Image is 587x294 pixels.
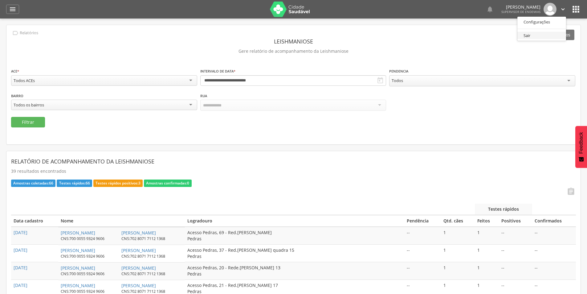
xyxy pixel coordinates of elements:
[501,10,540,14] span: Supervisor de Endemias
[130,289,165,294] span: 702 8071 7112 1368
[499,215,532,227] th: Positivos
[389,69,408,74] label: Pendencia
[486,6,494,13] i: 
[475,215,499,227] th: Feitos
[6,5,19,14] a: 
[441,262,475,280] td: 1
[187,180,189,186] span: 0
[86,180,90,186] span: 66
[61,283,95,288] a: [PERSON_NAME]
[499,245,532,262] td: --
[57,180,92,187] div: Testes rápidos:
[69,289,104,294] span: 700 0055 9324 9606
[200,93,207,98] label: Rua
[441,215,475,227] th: Qtd. cães
[563,187,575,197] a: 
[475,204,532,215] th: Testes rápidos
[185,215,405,227] th: Logradouro
[69,236,104,241] span: 700 0055 9324 9606
[14,247,27,253] a: [DATE]
[404,215,441,227] th: Pendência
[441,245,475,262] td: 1
[475,262,499,280] td: 1
[11,167,576,176] p: 39 resultados encontrados
[12,30,19,36] i: 
[185,245,405,262] td: Acesso Pedras, 37 - Red.[PERSON_NAME] quadra 15 Pedras
[14,102,44,108] div: Todos os bairros
[486,3,494,16] a: 
[69,254,104,259] span: 700 0055 9324 9606
[69,271,104,276] span: 700 0055 9324 9606
[130,254,165,259] span: 702 8071 7112 1368
[9,6,16,13] i: 
[93,180,143,187] div: Testes rápidos positivos:
[404,262,441,280] td: --
[130,236,165,241] span: 702 8071 7112 1368
[20,31,38,35] p: Relatórios
[121,247,156,253] a: [PERSON_NAME]
[517,32,566,39] a: Sair
[121,236,165,242] div: CNS:
[121,283,156,288] a: [PERSON_NAME]
[404,245,441,262] td: --
[61,265,95,271] a: [PERSON_NAME]
[11,69,19,74] label: ACE
[11,36,576,47] header: Leishmaniose
[11,47,576,56] p: Gere relatório de acompanhamento da Leishmaniose
[578,132,584,154] span: Feedback
[61,230,95,236] a: [PERSON_NAME]
[571,4,581,14] i: 
[121,230,156,236] a: [PERSON_NAME]
[61,254,121,259] div: CNS:
[14,78,35,83] div: Todos ACEs
[11,93,23,98] label: Bairro
[130,271,165,276] span: 702 8071 7112 1368
[532,262,576,280] td: --
[14,265,27,271] a: [DATE]
[475,245,499,262] td: 1
[138,180,141,186] span: 3
[11,156,576,167] header: Relatório de acompanhamento da Leishmaniose
[200,69,235,74] label: Intervalo de data
[567,187,575,196] i: 
[499,262,532,280] td: --
[575,126,587,168] button: Feedback - Mostrar pesquisa
[49,180,53,186] span: 66
[501,5,540,9] p: [PERSON_NAME]
[517,18,566,26] a: Configurações
[61,271,121,277] div: CNS:
[14,230,27,235] a: [DATE]
[61,247,95,253] a: [PERSON_NAME]
[441,227,475,245] td: 1
[61,236,121,242] div: CNS:
[404,227,441,245] td: --
[121,254,165,259] div: CNS:
[185,262,405,280] td: Acesso Pedras, 20 - Rede.[PERSON_NAME] 13 Pedras
[532,245,576,262] td: --
[121,265,156,271] a: [PERSON_NAME]
[121,271,165,277] div: CNS:
[475,227,499,245] td: 1
[11,180,55,187] div: Amostras coletadas:
[532,227,576,245] td: --
[185,227,405,245] td: Acesso Pedras, 69 - Red.[PERSON_NAME] Pedras
[560,3,566,16] a: 
[392,78,403,83] div: Todos
[58,215,185,227] th: Nome
[11,117,45,127] button: Filtrar
[11,215,58,227] th: Data cadastro
[499,227,532,245] td: --
[560,6,566,13] i: 
[532,215,576,227] th: Confirmados
[144,180,191,187] div: Amostras confirmadas:
[377,77,384,84] i: 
